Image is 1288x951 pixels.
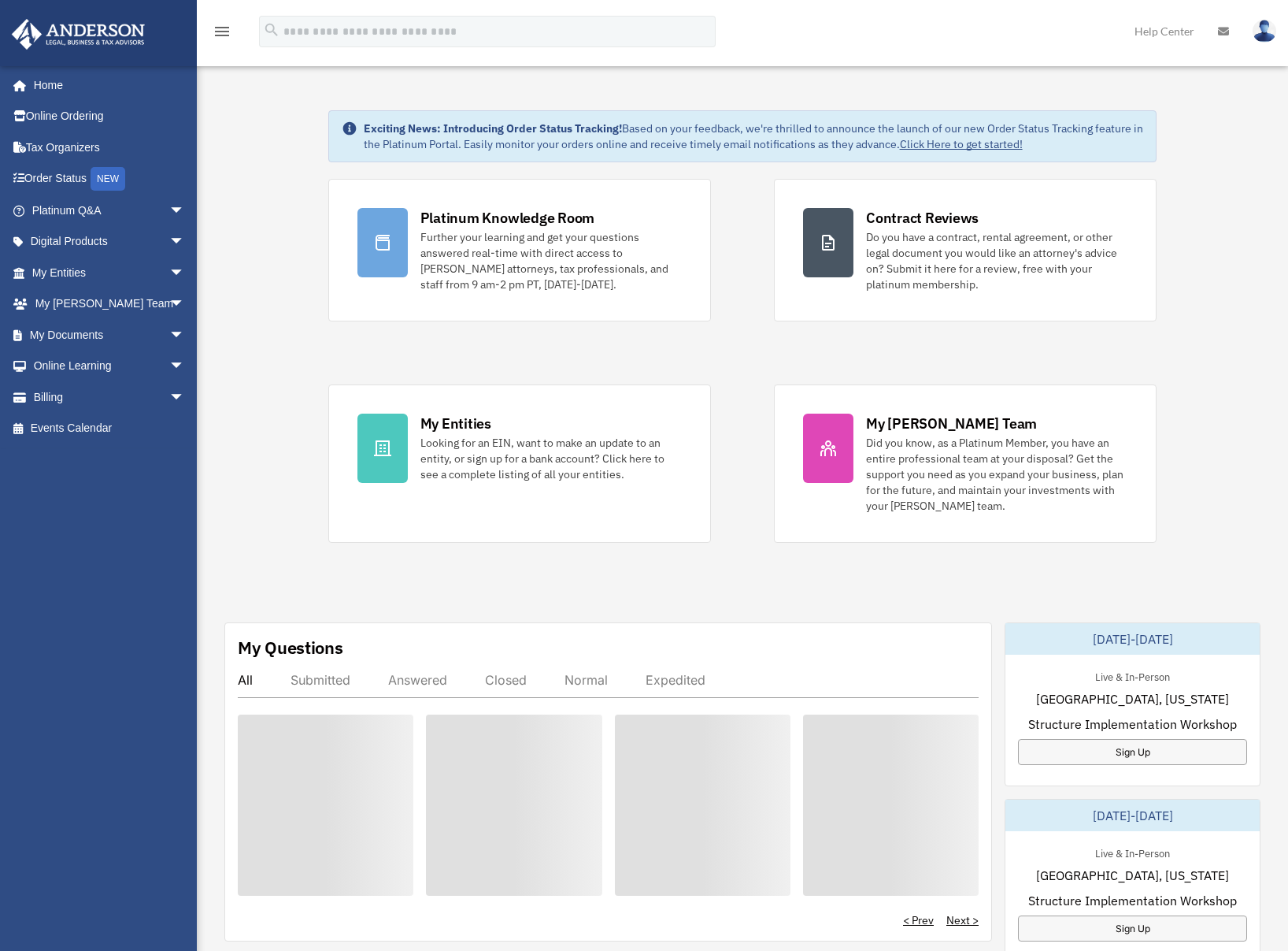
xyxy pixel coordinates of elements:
[388,672,447,688] div: Answered
[1005,800,1260,831] div: [DATE]-[DATE]
[169,195,201,227] span: arrow_drop_down
[169,257,201,289] span: arrow_drop_down
[1005,623,1260,655] div: [DATE]-[DATE]
[900,137,1023,151] a: Click Here to get started!
[11,69,201,101] a: Home
[169,351,201,383] span: arrow_drop_down
[11,381,209,413] a: Billingarrow_drop_down
[91,167,125,191] div: NEW
[564,672,608,688] div: Normal
[1036,866,1229,885] span: [GEOGRAPHIC_DATA], [US_STATE]
[11,288,209,320] a: My [PERSON_NAME] Teamarrow_drop_down
[903,912,934,928] a: < Prev
[238,672,253,688] div: All
[420,414,491,433] div: My Entities
[291,672,350,688] div: Submitted
[328,384,711,543] a: My Entities Looking for an EIN, want to make an update to an entity, or sign up for a bank accoun...
[213,28,231,41] a: menu
[1083,667,1183,684] div: Live & In-Person
[420,229,682,292] div: Further your learning and get your questions answered real-time with direct access to [PERSON_NAM...
[11,351,209,382] a: Online Learningarrow_drop_down
[420,208,595,228] div: Platinum Knowledge Room
[774,179,1157,321] a: Contract Reviews Do you have a contract, rental agreement, or other legal document you would like...
[1018,916,1247,942] a: Sign Up
[364,121,1144,152] div: Based on your feedback, we're thrilled to announce the launch of our new Order Status Tracking fe...
[169,381,201,414] span: arrow_drop_down
[946,912,979,928] a: Next >
[11,413,209,444] a: Events Calendar
[1083,844,1183,860] div: Live & In-Person
[7,19,150,50] img: Anderson Advisors Platinum Portal
[1018,739,1247,765] a: Sign Up
[866,414,1037,433] div: My [PERSON_NAME] Team
[11,257,209,288] a: My Entitiesarrow_drop_down
[11,163,209,195] a: Order StatusNEW
[1028,715,1237,734] span: Structure Implementation Workshop
[866,229,1127,292] div: Do you have a contract, rental agreement, or other legal document you would like an attorney's ad...
[263,21,280,39] i: search
[328,179,711,321] a: Platinum Knowledge Room Further your learning and get your questions answered real-time with dire...
[11,132,209,163] a: Tax Organizers
[169,288,201,321] span: arrow_drop_down
[213,22,231,41] i: menu
[11,101,209,132] a: Online Ordering
[866,435,1127,514] div: Did you know, as a Platinum Member, you have an entire professional team at your disposal? Get th...
[11,226,209,258] a: Digital Productsarrow_drop_down
[11,319,209,351] a: My Documentsarrow_drop_down
[485,672,527,688] div: Closed
[866,208,979,228] div: Contract Reviews
[364,121,622,136] strong: Exciting News: Introducing Order Status Tracking!
[1036,689,1229,708] span: [GEOGRAPHIC_DATA], [US_STATE]
[420,435,682,482] div: Looking for an EIN, want to make an update to an entity, or sign up for a bank account? Click her...
[646,672,705,688] div: Expedited
[169,319,201,351] span: arrow_drop_down
[1253,20,1276,43] img: User Pic
[238,636,343,659] div: My Questions
[774,384,1157,543] a: My [PERSON_NAME] Team Did you know, as a Platinum Member, you have an entire professional team at...
[11,195,209,226] a: Platinum Q&Aarrow_drop_down
[1028,891,1237,910] span: Structure Implementation Workshop
[169,226,201,258] span: arrow_drop_down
